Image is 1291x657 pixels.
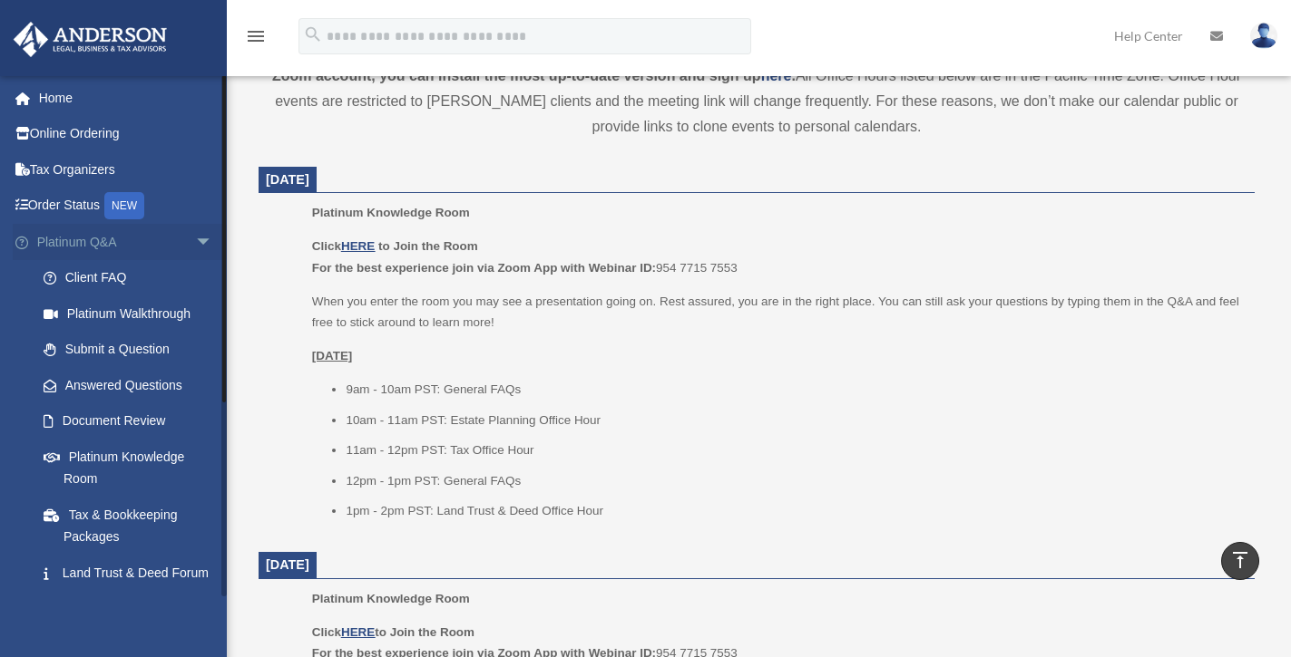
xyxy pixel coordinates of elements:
[259,38,1255,140] div: All Office Hours listed below are in the Pacific Time Zone. Office Hour events are restricted to ...
[341,625,375,639] a: HERE
[104,192,144,219] div: NEW
[312,236,1242,278] p: 954 7715 7553
[25,591,240,627] a: Portal Feedback
[346,440,1242,461] li: 11am - 12pm PST: Tax Office Hour
[346,500,1242,522] li: 1pm - 2pm PST: Land Trust & Deed Office Hour
[245,25,267,47] i: menu
[312,291,1242,333] p: When you enter the room you may see a presentation going on. Rest assured, you are in the right p...
[13,151,240,188] a: Tax Organizers
[13,188,240,225] a: Order StatusNEW
[1221,542,1259,580] a: vertical_align_top
[312,206,470,219] span: Platinum Knowledge Room
[346,470,1242,492] li: 12pm - 1pm PST: General FAQs
[25,367,240,403] a: Answered Questions
[266,172,309,187] span: [DATE]
[13,224,240,260] a: Platinum Q&Aarrow_drop_down
[378,239,478,253] b: to Join the Room
[267,43,1247,83] strong: *This room is being hosted on Zoom. You will be required to log in to your personal Zoom account ...
[25,332,240,368] a: Submit a Question
[266,557,309,572] span: [DATE]
[195,224,231,261] span: arrow_drop_down
[25,497,240,555] a: Tax & Bookkeeping Packages
[312,261,656,275] b: For the best experience join via Zoom App with Webinar ID:
[13,116,240,152] a: Online Ordering
[1229,549,1251,571] i: vertical_align_top
[1250,23,1277,49] img: User Pic
[25,439,231,497] a: Platinum Knowledge Room
[346,379,1242,401] li: 9am - 10am PST: General FAQs
[341,239,375,253] a: HERE
[312,625,474,639] b: Click to Join the Room
[346,410,1242,431] li: 10am - 11am PST: Estate Planning Office Hour
[13,80,240,116] a: Home
[25,403,240,440] a: Document Review
[25,260,240,296] a: Client FAQ
[245,32,267,47] a: menu
[303,24,323,44] i: search
[8,22,172,57] img: Anderson Advisors Platinum Portal
[791,68,795,83] strong: .
[25,555,240,591] a: Land Trust & Deed Forum
[312,349,353,362] u: [DATE]
[761,68,792,83] a: here
[25,295,240,332] a: Platinum Walkthrough
[312,592,470,605] span: Platinum Knowledge Room
[312,239,378,253] b: Click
